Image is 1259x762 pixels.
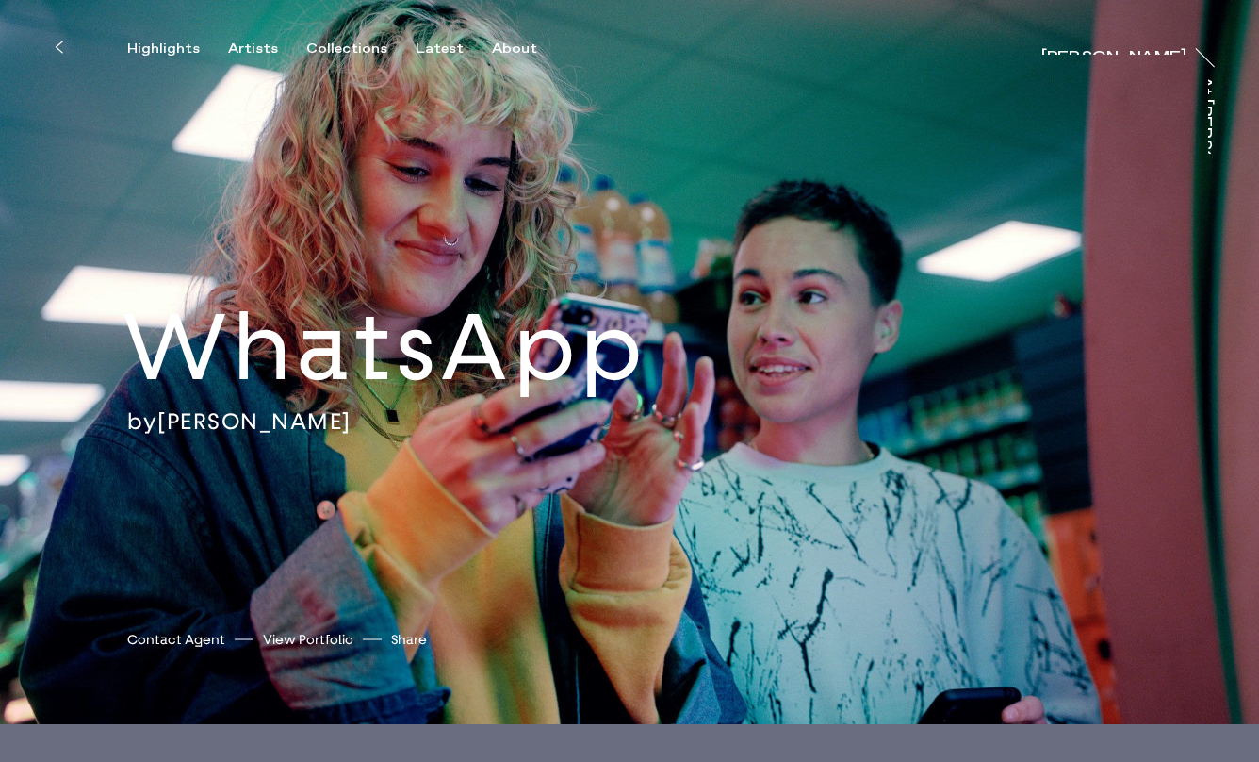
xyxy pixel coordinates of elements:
[492,41,565,58] button: About
[263,630,353,650] a: View Portfolio
[127,41,228,58] button: Highlights
[127,406,157,435] span: by
[416,41,492,58] button: Latest
[157,406,352,435] a: [PERSON_NAME]
[127,630,225,650] a: Contact Agent
[228,41,306,58] button: Artists
[1198,76,1213,245] div: At [PERSON_NAME]
[1208,76,1227,154] a: At [PERSON_NAME]
[492,41,537,58] div: About
[122,289,775,406] h2: WhatsApp
[1041,36,1186,55] a: [PERSON_NAME]
[391,627,427,653] button: Share
[306,41,387,58] div: Collections
[416,41,464,58] div: Latest
[127,41,200,58] div: Highlights
[228,41,278,58] div: Artists
[306,41,416,58] button: Collections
